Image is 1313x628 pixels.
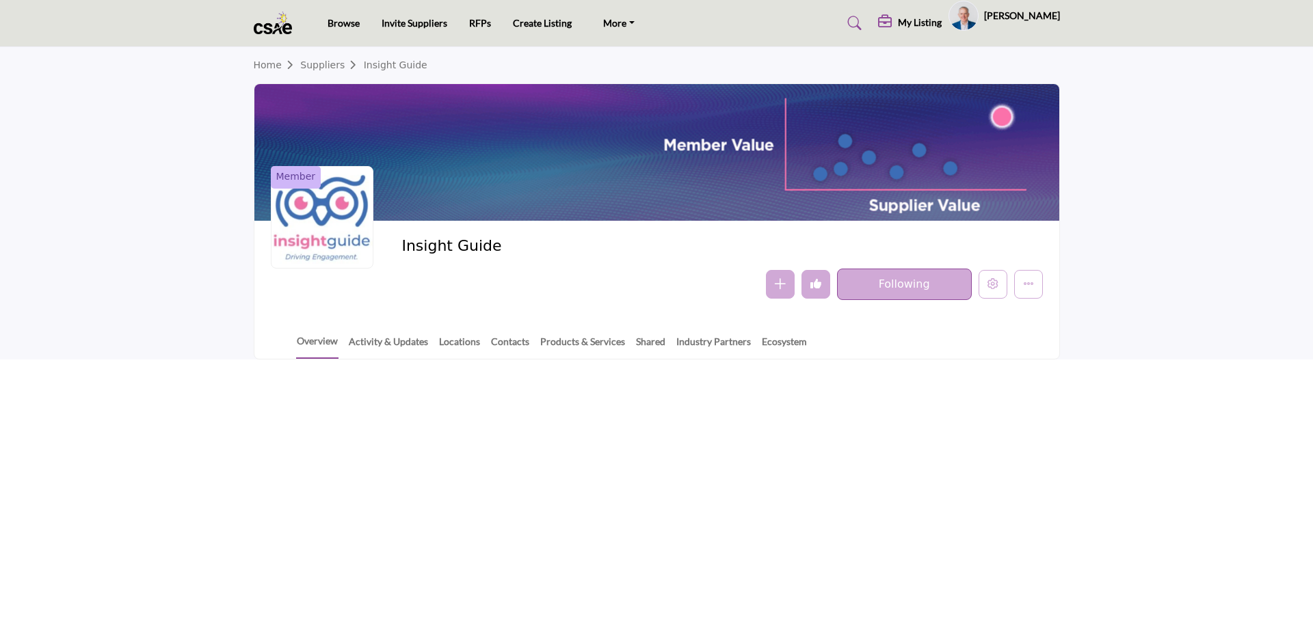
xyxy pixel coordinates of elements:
[834,12,871,34] a: Search
[276,169,316,184] span: Member
[676,334,752,358] a: Industry Partners
[837,269,972,300] button: Following
[984,9,1060,23] h5: [PERSON_NAME]
[401,237,778,255] h2: Insight Guide
[348,334,429,358] a: Activity & Updates
[254,59,301,70] a: Home
[878,15,942,31] div: My Listing
[949,1,979,31] button: Show hide supplier dropdown
[1014,270,1043,299] button: More details
[635,334,666,358] a: Shared
[540,334,626,358] a: Products & Services
[594,14,644,33] a: More
[979,270,1007,299] button: Edit company
[254,12,300,34] img: site Logo
[469,17,491,29] a: RFPs
[801,270,830,299] button: Undo like
[438,334,481,358] a: Locations
[490,334,530,358] a: Contacts
[761,334,808,358] a: Ecosystem
[364,59,427,70] a: Insight Guide
[296,333,339,359] a: Overview
[328,17,360,29] a: Browse
[382,17,447,29] a: Invite Suppliers
[513,17,572,29] a: Create Listing
[898,16,942,29] h5: My Listing
[300,59,363,70] a: Suppliers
